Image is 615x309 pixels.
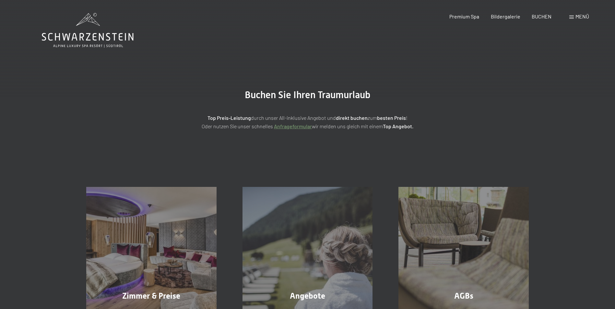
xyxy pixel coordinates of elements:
span: AGBs [454,291,473,301]
span: Zimmer & Preise [122,291,180,301]
strong: Top Preis-Leistung [207,115,251,121]
span: Menü [575,13,589,19]
a: BUCHEN [532,13,551,19]
a: Anfrageformular [274,123,312,129]
strong: direkt buchen [336,115,368,121]
a: Bildergalerie [491,13,520,19]
a: Premium Spa [449,13,479,19]
p: durch unser All-inklusive Angebot und zum ! Oder nutzen Sie unser schnelles wir melden uns gleich... [146,114,470,130]
strong: Top Angebot. [383,123,413,129]
span: Angebote [290,291,325,301]
strong: besten Preis [377,115,406,121]
span: Buchen Sie Ihren Traumurlaub [245,89,371,100]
